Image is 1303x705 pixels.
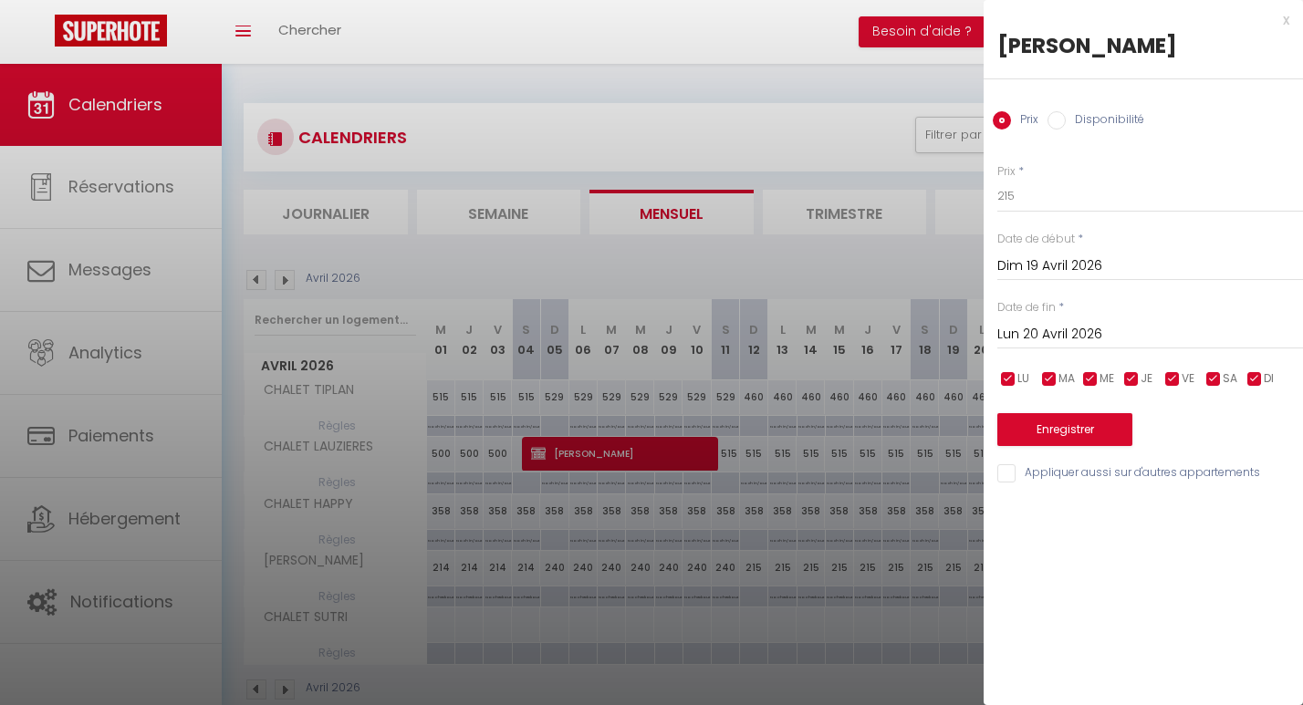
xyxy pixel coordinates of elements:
span: JE [1141,370,1152,388]
label: Disponibilité [1066,111,1144,131]
span: DI [1264,370,1274,388]
label: Prix [1011,111,1038,131]
button: Enregistrer [997,413,1132,446]
label: Prix [997,163,1016,181]
div: x [984,9,1289,31]
button: Ouvrir le widget de chat LiveChat [15,7,69,62]
span: SA [1223,370,1237,388]
span: ME [1100,370,1114,388]
span: VE [1182,370,1194,388]
label: Date de début [997,231,1075,248]
div: [PERSON_NAME] [997,31,1289,60]
span: MA [1058,370,1075,388]
span: LU [1017,370,1029,388]
label: Date de fin [997,299,1056,316]
iframe: Chat [1225,623,1289,691]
